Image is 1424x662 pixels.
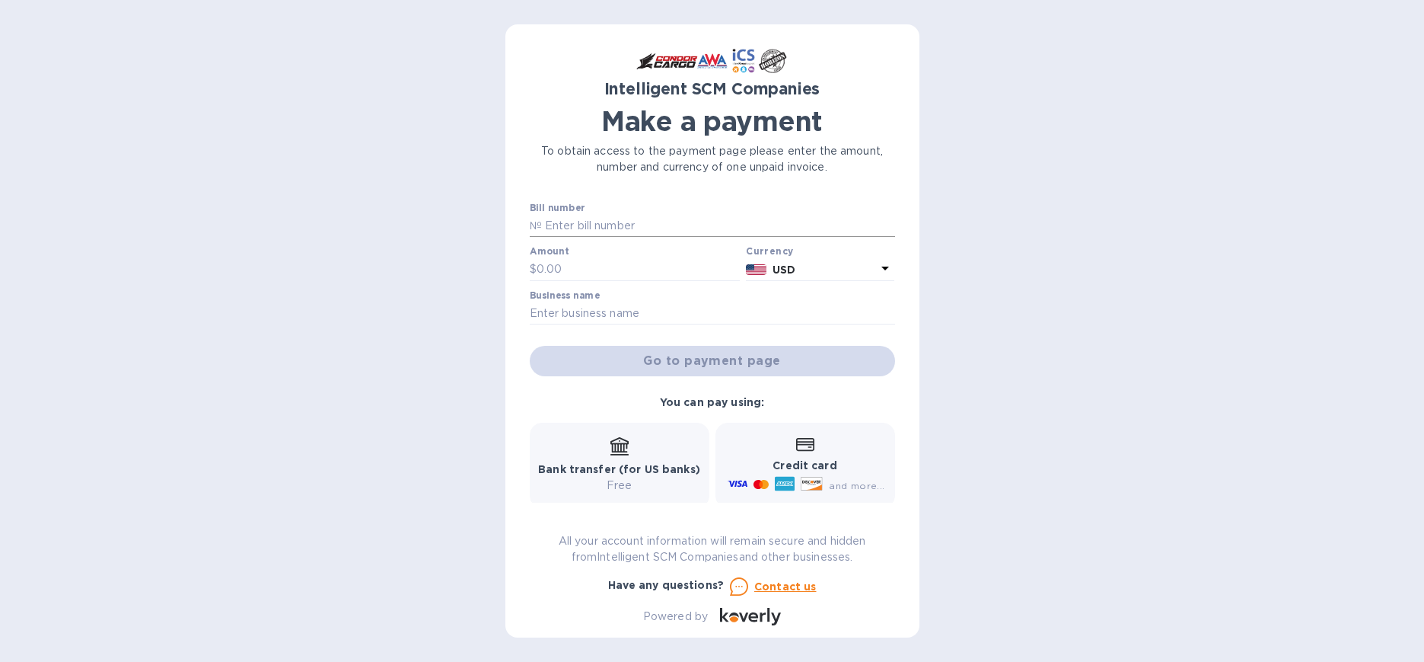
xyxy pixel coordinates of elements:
h1: Make a payment [530,105,895,137]
b: Intelligent SCM Companies [604,79,820,98]
b: Currency [746,245,793,257]
p: To obtain access to the payment page please enter the amount, number and currency of one unpaid i... [530,143,895,175]
input: 0.00 [537,258,741,281]
input: Enter bill number [542,215,895,238]
label: Amount [530,248,569,257]
b: Credit card [773,459,836,472]
img: USD [746,264,766,275]
p: All your account information will remain secure and hidden from Intelligent SCM Companies and oth... [530,533,895,565]
label: Business name [530,291,600,300]
span: and more... [829,480,884,491]
u: Contact us [754,580,817,593]
b: Have any questions? [608,579,725,591]
b: USD [773,264,795,276]
label: Bill number [530,203,585,213]
b: Bank transfer (for US banks) [538,463,700,475]
b: You can pay using: [660,396,764,408]
p: $ [530,261,537,277]
p: № [530,218,542,234]
input: Enter business name [530,302,895,325]
p: Free [538,478,700,494]
p: Powered by [643,609,708,625]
